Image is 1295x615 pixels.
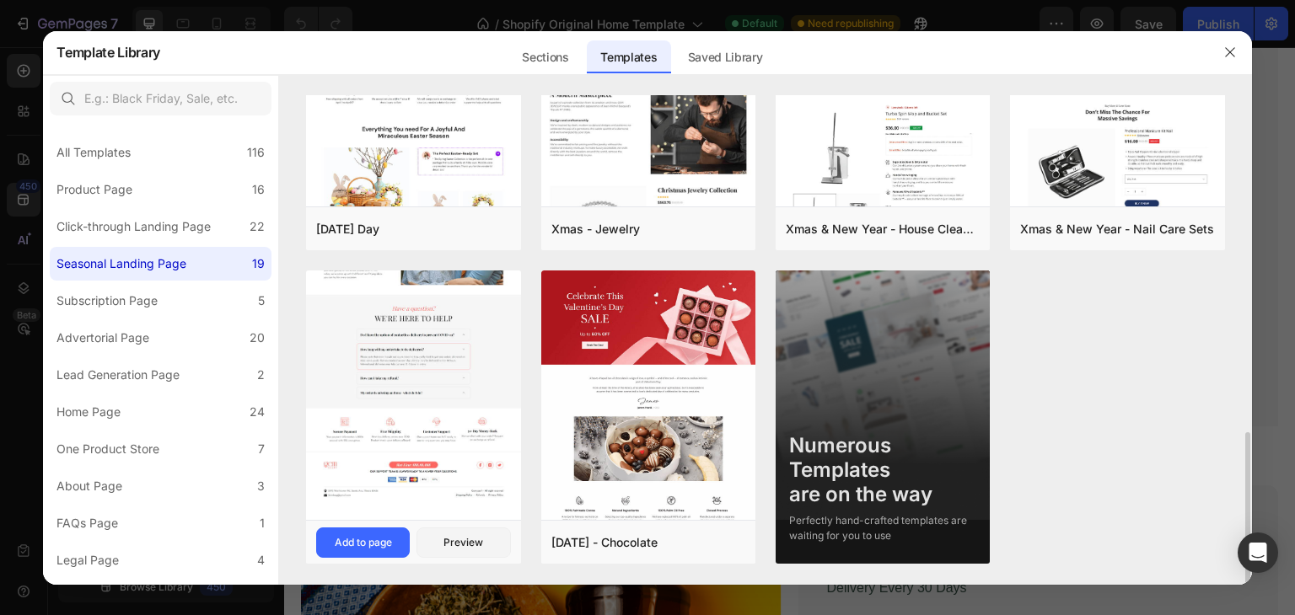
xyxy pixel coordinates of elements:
div: Home Page [56,402,121,422]
p: ✨ [543,131,966,150]
div: [DATE] Day [316,219,379,239]
div: One Product Store [56,439,159,459]
input: E.g.: Black Friday, Sale, etc. [50,82,271,115]
div: Add to page [335,535,392,550]
strong: mi-avril et début juin [543,71,951,111]
div: 1 [260,513,265,533]
div: Seasonal Landing Page [56,254,186,274]
p: -Effet apaisant et relaxant [543,151,966,170]
div: 3 [257,476,265,496]
p: super-aliment naturel [560,288,698,302]
div: Saved Library [674,40,776,74]
p: -Riche en antioxydants [543,170,966,190]
div: Advertorial Page [56,328,149,348]
div: FAQs Page [56,513,118,533]
div: 16 [252,179,265,200]
div: Numerous Templates are on the way [789,434,976,506]
div: Subscription Page [56,291,158,311]
div: Xmas & New Year - Nail Care Sets [1020,219,1214,239]
p: Distinction Recommandée 2024 [560,330,755,345]
button: Preview [416,527,510,558]
strong: Miel premium authentique de [GEOGRAPHIC_DATA] [560,244,874,260]
div: Sections [508,40,582,74]
div: Product Page [56,179,132,200]
div: About Page [56,476,122,496]
div: 7 [258,439,265,459]
p: Gold membership [560,267,669,281]
p: -Amélioration de la digestion [543,190,966,209]
div: Open Intercom Messenger [1238,532,1278,573]
div: All Templates [56,142,131,163]
div: 2 [257,365,265,385]
button: Carousel Next Arrow [464,118,484,138]
div: Click-through Landing Page [56,217,211,237]
div: [DATE] - Chocolate [551,532,658,553]
div: 22 [250,217,265,237]
div: 20 [250,328,265,348]
div: Lead Generation Page [56,365,180,385]
div: 116 [247,142,265,163]
h2: Template Library [56,30,160,74]
button: Add to page [316,527,410,558]
div: 5 [258,291,265,311]
div: Templates [587,40,670,74]
div: Legal Page [56,550,119,570]
div: Xmas & New Year - House Cleaning Tools [786,219,980,239]
h1: 🌿Miel de Thym [541,458,968,505]
div: 24 [250,402,265,422]
div: 19 [252,254,265,274]
div: Perfectly hand-crafted templates are waiting for you to use [789,513,976,543]
strong: Bienfaits [562,130,633,151]
div: Preview [443,535,483,550]
div: 4 [257,550,265,570]
p: Testé et approuvé [560,309,674,324]
p: -Source d’énergie naturelle [543,210,966,229]
p: Delivery Every 30 Days [543,532,966,550]
div: Xmas - Jewelry [551,219,640,239]
p: La récolte du miel d’oranger se fait entre le . [543,72,966,111]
